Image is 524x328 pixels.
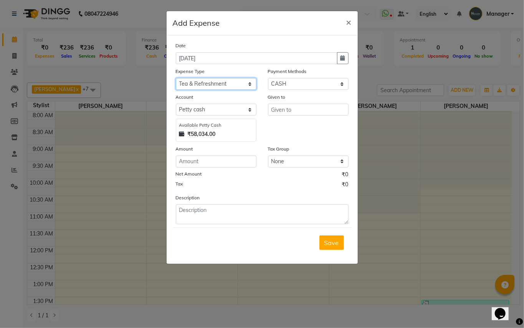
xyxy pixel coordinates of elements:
[346,16,352,28] span: ×
[176,181,183,187] label: Tax
[176,42,186,49] label: Date
[324,239,339,247] span: Save
[173,17,220,29] h5: Add Expense
[492,297,516,320] iframe: chat widget
[319,235,344,250] button: Save
[268,68,307,75] label: Payment Methods
[342,181,349,191] span: ₹0
[188,130,216,138] strong: ₹58,034.00
[179,122,253,129] div: Available Petty Cash
[176,194,200,201] label: Description
[342,171,349,181] span: ₹0
[176,171,202,177] label: Net Amount
[176,146,193,152] label: Amount
[268,146,289,152] label: Tax Group
[176,68,205,75] label: Expense Type
[268,104,349,116] input: Given to
[340,11,358,33] button: Close
[176,156,256,167] input: Amount
[176,94,193,101] label: Account
[268,94,286,101] label: Given to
